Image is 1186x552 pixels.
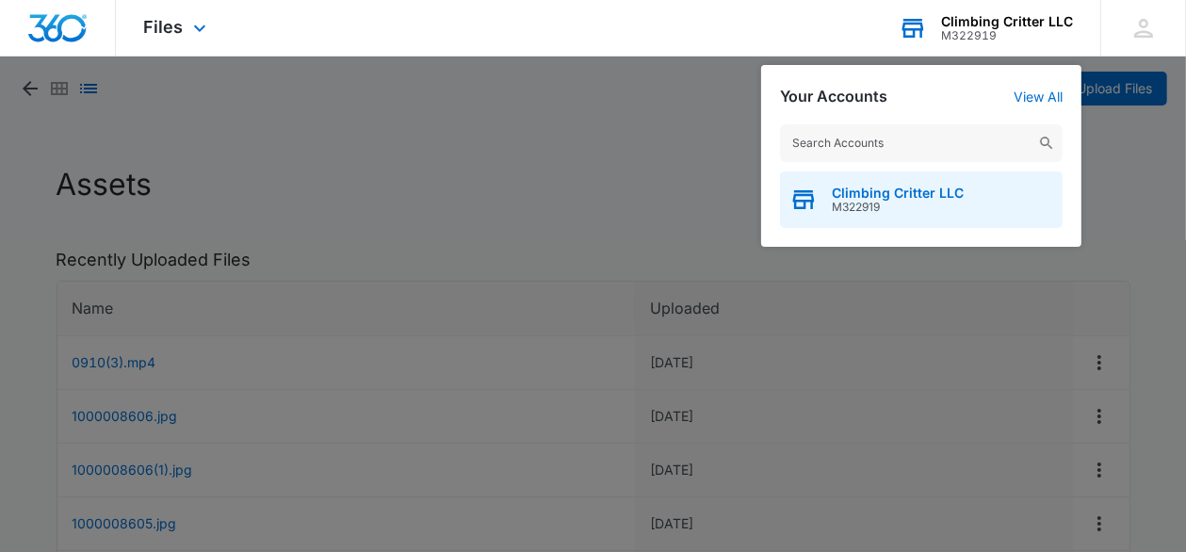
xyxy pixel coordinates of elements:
input: Search Accounts [780,124,1063,162]
div: account name [941,14,1073,29]
a: View All [1014,89,1063,105]
h2: Your Accounts [780,88,887,106]
span: Climbing Critter LLC [832,186,964,201]
span: M322919 [832,201,964,214]
button: Climbing Critter LLCM322919 [780,171,1063,228]
span: Files [144,17,184,37]
div: account id [941,29,1073,42]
